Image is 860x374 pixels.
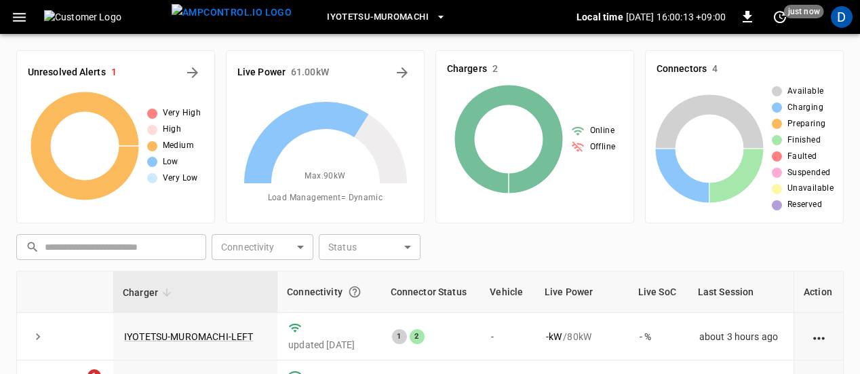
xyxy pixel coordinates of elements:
[163,107,201,120] span: Very High
[28,65,106,80] h6: Unresolved Alerts
[163,123,182,136] span: High
[480,272,535,313] th: Vehicle
[787,101,823,115] span: Charging
[447,62,487,77] h6: Chargers
[787,117,826,131] span: Preparing
[831,6,853,28] div: profile-icon
[480,313,535,360] td: -
[784,5,824,18] span: just now
[28,326,48,347] button: expand row
[163,155,178,169] span: Low
[305,170,345,183] span: Max. 90 kW
[392,329,407,344] div: 1
[163,139,194,153] span: Medium
[546,330,618,343] div: / 80 kW
[810,330,827,343] div: action cell options
[629,313,688,360] td: - %
[787,134,821,147] span: Finished
[787,85,824,98] span: Available
[291,65,329,80] h6: 61.00 kW
[343,280,367,304] button: Connection between the charger and our software.
[787,150,817,164] span: Faulted
[268,191,383,205] span: Load Management = Dynamic
[546,330,562,343] p: - kW
[688,313,794,360] td: about 3 hours ago
[712,62,718,77] h6: 4
[787,166,831,180] span: Suspended
[688,272,794,313] th: Last Session
[787,182,834,195] span: Unavailable
[321,4,452,31] button: Iyotetsu-Muromachi
[172,4,292,21] img: ampcontrol.io logo
[111,65,117,80] h6: 1
[769,6,791,28] button: set refresh interval
[492,62,498,77] h6: 2
[535,272,629,313] th: Live Power
[381,272,481,313] th: Connector Status
[629,272,688,313] th: Live SoC
[794,272,843,313] th: Action
[590,141,616,154] span: Offline
[182,62,203,83] button: All Alerts
[787,198,822,212] span: Reserved
[626,10,726,24] p: [DATE] 16:00:13 +09:00
[44,10,166,24] img: Customer Logo
[410,329,425,344] div: 2
[237,65,286,80] h6: Live Power
[391,62,413,83] button: Energy Overview
[124,331,253,342] a: IYOTETSU-MUROMACHI-LEFT
[288,338,370,352] p: updated [DATE]
[576,10,623,24] p: Local time
[327,10,429,25] span: Iyotetsu-Muromachi
[657,62,707,77] h6: Connectors
[163,172,198,185] span: Very Low
[123,284,176,301] span: Charger
[287,280,371,304] div: Connectivity
[590,124,614,138] span: Online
